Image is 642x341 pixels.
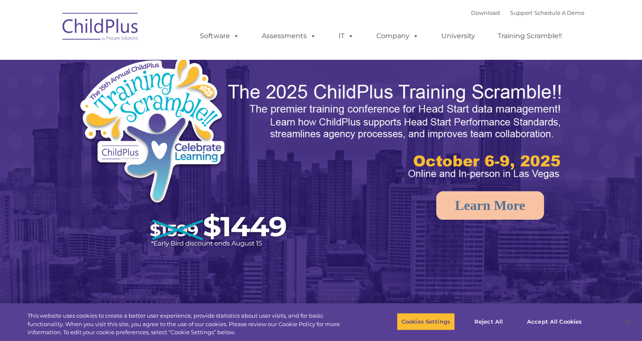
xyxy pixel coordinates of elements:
span: Phone number [118,91,154,97]
a: Training Scramble!! [489,28,570,45]
div: This website uses cookies to create a better user experience, provide statistics about user visit... [28,312,353,337]
a: Download [471,9,500,16]
a: Software [191,28,248,45]
button: Reject All [462,313,515,330]
a: Company [368,28,427,45]
a: Assessments [253,28,325,45]
button: Accept All Cookies [522,313,586,330]
a: Learn More [436,191,544,220]
img: ChildPlus by Procare Solutions [58,7,143,49]
a: Support [510,9,533,16]
span: Last name [118,56,144,62]
a: University [433,28,484,45]
font: | [471,9,584,16]
button: Close [619,312,638,331]
a: Schedule A Demo [534,9,584,16]
a: IT [330,28,362,45]
button: Cookies Settings [397,313,455,330]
